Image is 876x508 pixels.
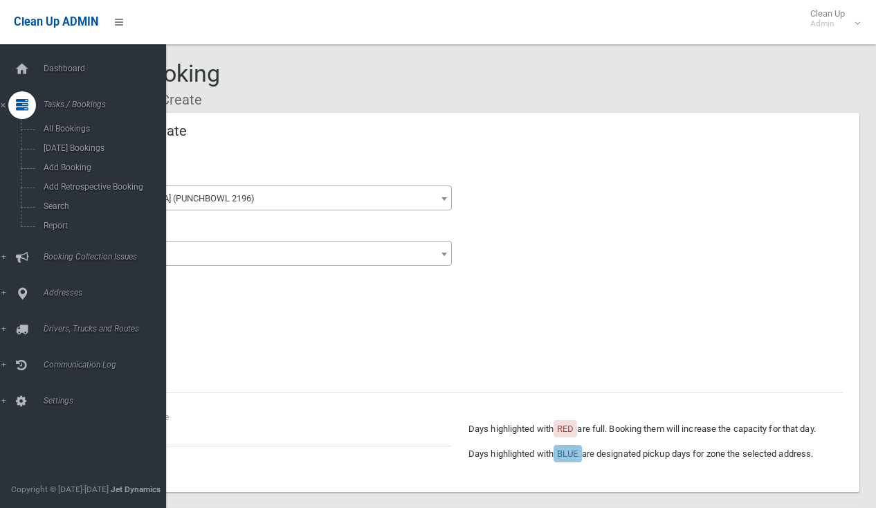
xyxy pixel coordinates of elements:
[39,143,165,153] span: [DATE] Bookings
[39,360,176,370] span: Communication Log
[11,484,109,494] span: Copyright © [DATE]-[DATE]
[468,421,843,437] p: Days highlighted with are full. Booking them will increase the capacity for that day.
[81,189,448,208] span: Rosemont Street North (PUNCHBOWL 2196)
[803,8,859,29] span: Clean Up
[39,201,165,211] span: Search
[81,244,448,264] span: 18
[39,163,165,172] span: Add Booking
[468,446,843,462] p: Days highlighted with are designated pickup days for zone the selected address.
[39,124,165,134] span: All Bookings
[39,288,176,298] span: Addresses
[39,182,165,192] span: Add Retrospective Booking
[77,241,452,266] span: 18
[151,87,202,113] li: Create
[39,252,176,262] span: Booking Collection Issues
[39,100,176,109] span: Tasks / Bookings
[111,484,161,494] strong: Jet Dynamics
[557,424,574,434] span: RED
[39,396,176,406] span: Settings
[14,15,98,28] span: Clean Up ADMIN
[39,221,165,230] span: Report
[810,19,845,29] small: Admin
[77,185,452,210] span: Rosemont Street North (PUNCHBOWL 2196)
[39,324,176,334] span: Drivers, Trucks and Routes
[557,448,578,459] span: BLUE
[39,64,176,73] span: Dashboard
